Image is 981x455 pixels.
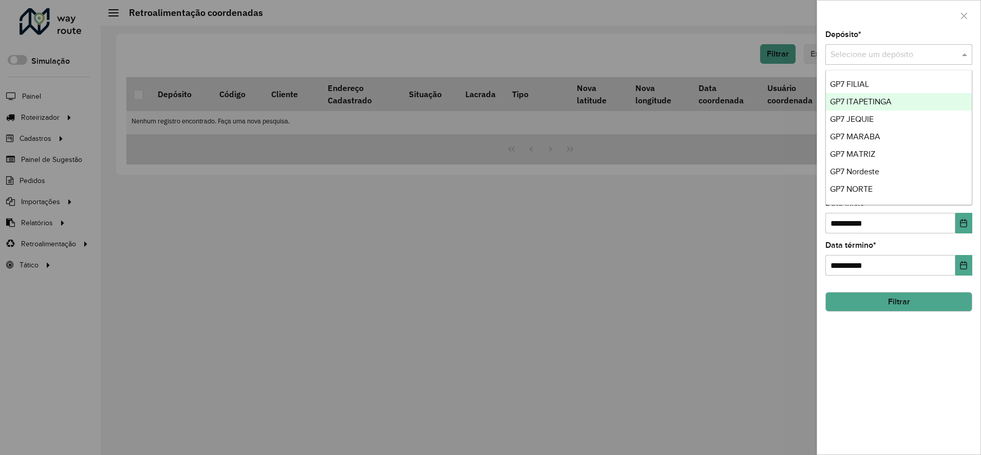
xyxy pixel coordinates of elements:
button: Choose Date [955,213,972,233]
span: GP7 ITAPETINGA [830,97,892,106]
label: Depósito [825,28,861,41]
span: GP7 NORTE [830,185,873,193]
button: Choose Date [955,255,972,276]
button: Filtrar [825,292,972,312]
span: GP7 JEQUIE [830,115,874,123]
span: GP7 MARABA [830,132,880,141]
ng-dropdown-panel: Options list [825,70,972,205]
span: GP7 Nordeste [830,167,879,176]
label: Data término [825,239,876,251]
span: GP7 MATRIZ [830,150,875,158]
span: GP7 FILIAL [830,80,869,88]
